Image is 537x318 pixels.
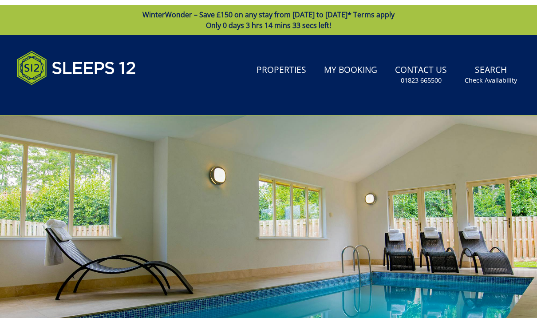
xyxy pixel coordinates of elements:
[391,56,450,84] a: Contact Us01823 665500
[16,41,136,85] img: Sleeps 12
[206,16,331,25] span: Only 0 days 3 hrs 14 mins 33 secs left!
[401,71,442,80] small: 01823 665500
[12,91,105,98] iframe: Customer reviews powered by Trustpilot
[465,71,517,80] small: Check Availability
[461,56,521,84] a: SearchCheck Availability
[253,56,310,76] a: Properties
[320,56,381,76] a: My Booking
